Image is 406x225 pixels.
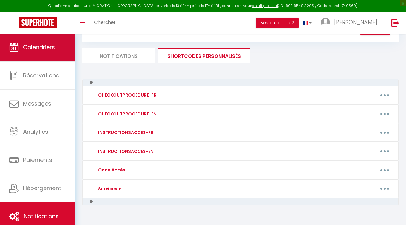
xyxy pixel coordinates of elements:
[23,100,51,107] span: Messages
[19,17,57,28] img: Super Booking
[82,48,155,63] li: Notifications
[23,43,55,51] span: Calendriers
[252,3,278,8] a: en cliquant ici
[23,184,61,192] span: Hébergement
[23,128,48,136] span: Analytics
[97,110,157,117] div: CHECKOUTPROCEDURE-EN
[97,92,157,98] div: CHECKOUTPROCEDURE-FR
[23,156,52,164] span: Paiements
[316,12,385,34] a: ... [PERSON_NAME]
[90,12,120,34] a: Chercher
[97,185,121,192] div: Services +
[391,19,399,27] img: logout
[334,18,377,26] span: [PERSON_NAME]
[5,2,23,21] button: Open LiveChat chat widget
[256,18,299,28] button: Besoin d'aide ?
[23,71,59,79] span: Réservations
[97,148,153,155] div: INSTRUCTIONSACCES-EN
[158,48,250,63] li: SHORTCODES PERSONNALISÉS
[97,167,125,173] div: Code Accès
[321,18,330,27] img: ...
[94,19,115,25] span: Chercher
[24,212,59,220] span: Notifications
[97,129,153,136] div: INSTRUCTIONSACCES-FR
